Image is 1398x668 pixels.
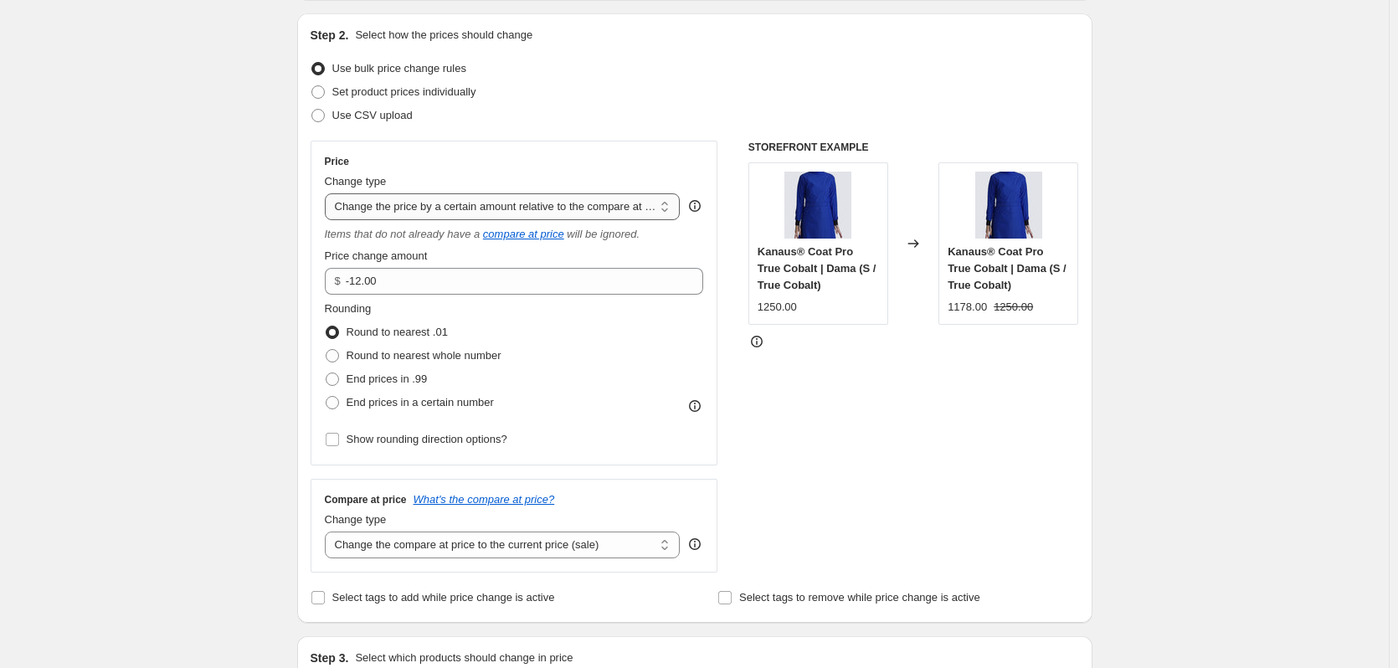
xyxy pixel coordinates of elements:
[414,493,555,506] button: What's the compare at price?
[347,349,501,362] span: Round to nearest whole number
[994,301,1033,313] span: 1250.00
[686,536,703,552] div: help
[784,172,851,239] img: COATPRO-COBALT-DM1_80x.jpg
[975,172,1042,239] img: COATPRO-COBALT-DM1_80x.jpg
[567,228,640,240] i: will be ignored.
[325,249,428,262] span: Price change amount
[311,650,349,666] h2: Step 3.
[355,650,573,666] p: Select which products should change in price
[325,493,407,506] h3: Compare at price
[325,513,387,526] span: Change type
[332,62,466,75] span: Use bulk price change rules
[346,268,678,295] input: -12.00
[325,155,349,168] h3: Price
[325,175,387,188] span: Change type
[335,275,341,287] span: $
[758,301,797,313] span: 1250.00
[758,245,876,291] span: Kanaus® Coat Pro True Cobalt | Dama (S / True Cobalt)
[332,85,476,98] span: Set product prices individually
[483,228,564,240] button: compare at price
[748,141,1079,154] h6: STOREFRONT EXAMPLE
[325,228,481,240] i: Items that do not already have a
[332,591,555,604] span: Select tags to add while price change is active
[686,198,703,214] div: help
[948,301,987,313] span: 1178.00
[347,433,507,445] span: Show rounding direction options?
[325,302,372,315] span: Rounding
[355,27,532,44] p: Select how the prices should change
[347,326,448,338] span: Round to nearest .01
[347,396,494,409] span: End prices in a certain number
[347,373,428,385] span: End prices in .99
[332,109,413,121] span: Use CSV upload
[739,591,980,604] span: Select tags to remove while price change is active
[311,27,349,44] h2: Step 2.
[948,245,1066,291] span: Kanaus® Coat Pro True Cobalt | Dama (S / True Cobalt)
